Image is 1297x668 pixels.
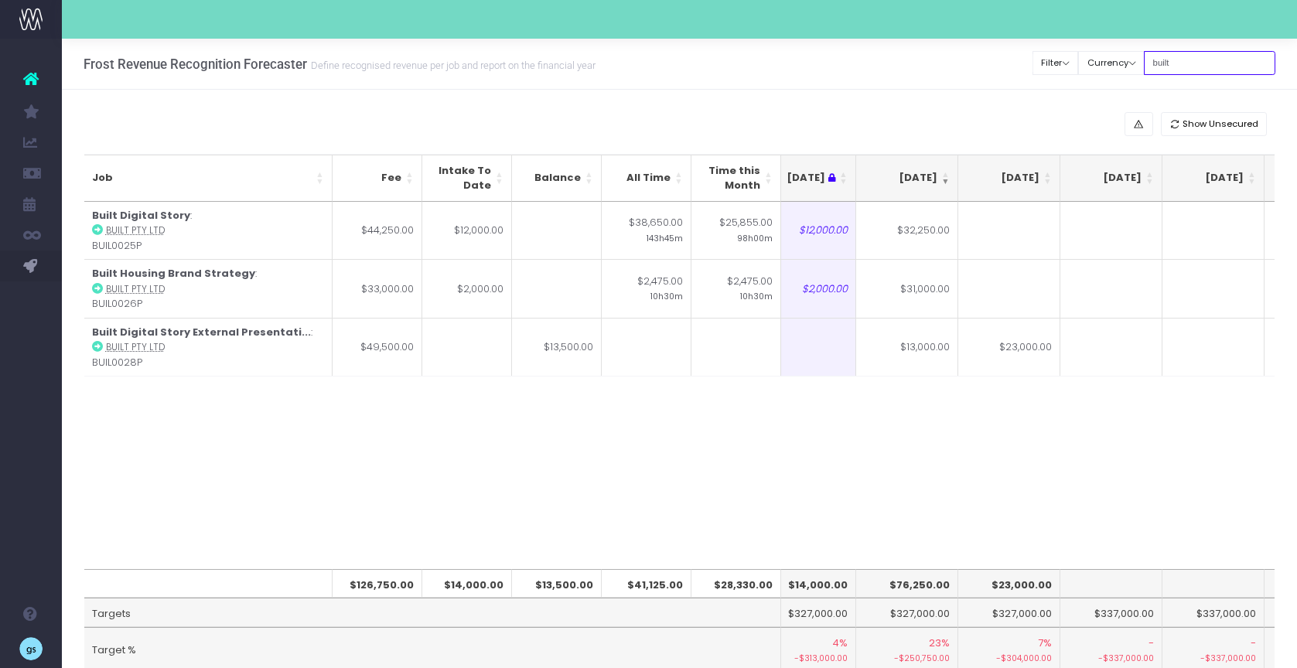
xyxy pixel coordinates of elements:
[1161,112,1268,136] button: Show Unsecured
[1032,51,1079,75] button: Filter
[1162,598,1265,627] td: $337,000.00
[1170,650,1256,665] small: -$337,000.00
[856,318,958,377] td: $13,000.00
[856,598,958,627] td: $327,000.00
[422,155,512,202] th: Intake To Date: activate to sort column ascending
[1068,650,1154,665] small: -$337,000.00
[958,155,1060,202] th: Sep 25: activate to sort column ascending
[929,636,950,651] span: 23%
[84,318,333,377] td: : BUIL0028P
[1038,636,1052,651] span: 7%
[1060,598,1162,627] td: $337,000.00
[856,569,958,598] th: $76,250.00
[647,230,683,244] small: 143h45m
[754,202,856,260] td: $12,000.00
[512,318,602,377] td: $13,500.00
[754,259,856,318] td: $2,000.00
[602,259,691,318] td: $2,475.00
[84,155,333,202] th: Job: activate to sort column ascending
[691,155,781,202] th: Time this Month: activate to sort column ascending
[106,224,165,237] abbr: Built Pty Ltd
[333,155,422,202] th: Fee: activate to sort column ascending
[754,598,856,627] td: $327,000.00
[966,650,1052,665] small: -$304,000.00
[84,259,333,318] td: : BUIL0026P
[691,569,781,598] th: $28,330.00
[333,569,422,598] th: $126,750.00
[1251,636,1256,651] span: -
[106,283,165,295] abbr: Built Pty Ltd
[84,202,333,260] td: : BUIL0025P
[864,650,950,665] small: -$250,750.00
[856,202,958,260] td: $32,250.00
[958,569,1060,598] th: $23,000.00
[92,266,255,281] strong: Built Housing Brand Strategy
[422,202,512,260] td: $12,000.00
[958,598,1060,627] td: $327,000.00
[1162,155,1265,202] th: Nov 25: activate to sort column ascending
[762,650,848,665] small: -$313,000.00
[1149,636,1154,651] span: -
[84,56,596,72] h3: Frost Revenue Recognition Forecaster
[691,202,781,260] td: $25,855.00
[650,288,683,302] small: 10h30m
[737,230,773,244] small: 98h00m
[422,259,512,318] td: $2,000.00
[602,202,691,260] td: $38,650.00
[92,208,190,223] strong: Built Digital Story
[307,56,596,72] small: Define recognised revenue per job and report on the financial year
[333,202,422,260] td: $44,250.00
[1183,118,1258,131] span: Show Unsecured
[856,155,958,202] th: Aug 25: activate to sort column ascending
[19,637,43,660] img: images/default_profile_image.png
[1144,51,1275,75] input: Search...
[832,636,848,651] span: 4%
[754,155,856,202] th: Jul 25 : activate to sort column ascending
[1078,51,1145,75] button: Currency
[1060,155,1162,202] th: Oct 25: activate to sort column ascending
[740,288,773,302] small: 10h30m
[512,155,602,202] th: Balance: activate to sort column ascending
[92,325,311,339] strong: Built Digital Story External Presentati...
[754,569,856,598] th: $14,000.00
[691,259,781,318] td: $2,475.00
[333,259,422,318] td: $33,000.00
[106,341,165,353] abbr: Built Pty Ltd
[602,155,691,202] th: All Time: activate to sort column ascending
[958,318,1060,377] td: $23,000.00
[512,569,602,598] th: $13,500.00
[422,569,512,598] th: $14,000.00
[333,318,422,377] td: $49,500.00
[84,598,781,627] td: Targets
[856,259,958,318] td: $31,000.00
[602,569,691,598] th: $41,125.00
